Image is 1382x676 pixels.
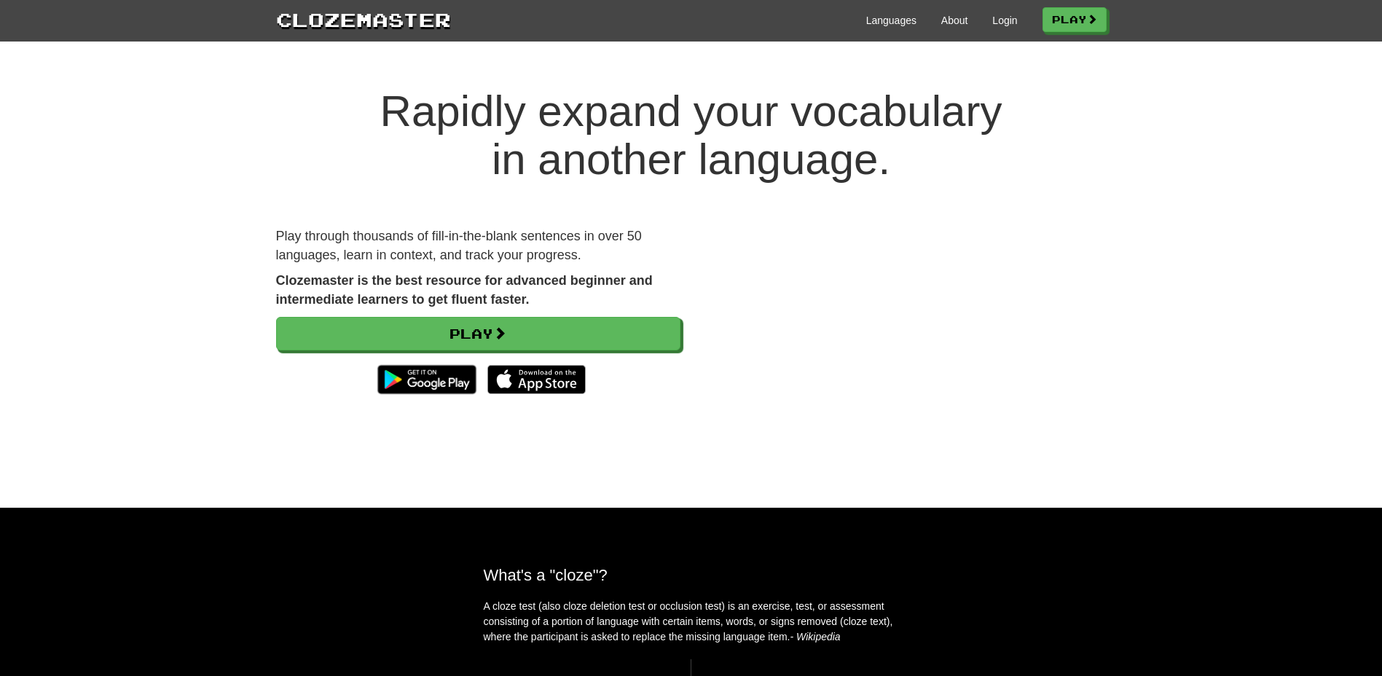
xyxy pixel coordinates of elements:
[1043,7,1107,32] a: Play
[276,227,680,264] p: Play through thousands of fill-in-the-blank sentences in over 50 languages, learn in context, and...
[487,365,586,394] img: Download_on_the_App_Store_Badge_US-UK_135x40-25178aeef6eb6b83b96f5f2d004eda3bffbb37122de64afbaef7...
[276,6,451,33] a: Clozemaster
[276,317,680,350] a: Play
[941,13,968,28] a: About
[866,13,916,28] a: Languages
[484,599,899,645] p: A cloze test (also cloze deletion test or occlusion test) is an exercise, test, or assessment con...
[484,566,899,584] h2: What's a "cloze"?
[790,631,841,642] em: - Wikipedia
[370,358,483,401] img: Get it on Google Play
[276,273,653,307] strong: Clozemaster is the best resource for advanced beginner and intermediate learners to get fluent fa...
[992,13,1017,28] a: Login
